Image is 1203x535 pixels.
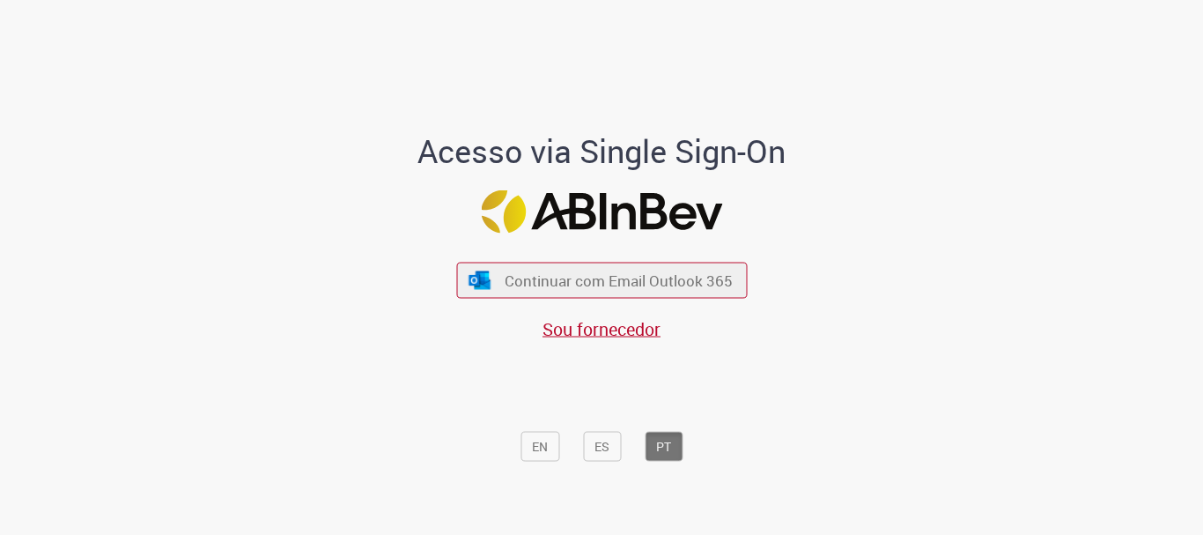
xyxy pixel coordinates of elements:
h1: Acesso via Single Sign-On [358,134,846,169]
img: Logo ABInBev [481,190,722,234]
a: Sou fornecedor [542,317,661,341]
button: PT [645,432,683,462]
img: ícone Azure/Microsoft 360 [468,271,492,289]
span: Continuar com Email Outlook 365 [505,271,733,291]
button: EN [520,432,559,462]
button: ES [583,432,621,462]
button: ícone Azure/Microsoft 360 Continuar com Email Outlook 365 [456,263,747,299]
